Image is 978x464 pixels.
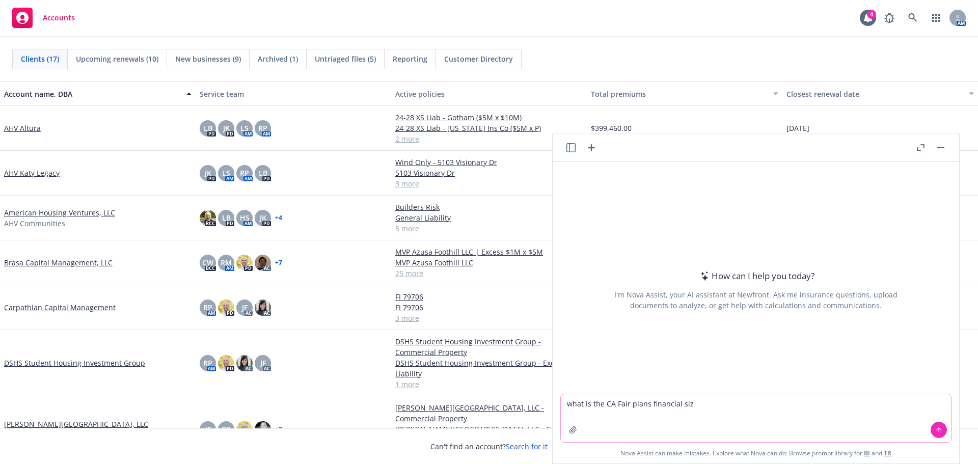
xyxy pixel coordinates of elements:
[4,358,145,368] a: DSHS Student Housing Investment Group
[395,157,583,168] a: Wind Only - 5103 Visionary Dr
[395,358,583,379] a: DSHS Student Housing Investment Group - Excess Liability
[786,123,809,133] span: [DATE]
[236,421,253,438] img: photo
[4,168,60,178] a: AHV Katy Legacy
[196,81,391,106] button: Service team
[240,212,250,223] span: HS
[587,81,782,106] button: Total premiums
[395,291,583,302] a: FI 79706
[444,53,513,64] span: Customer Directory
[240,168,249,178] span: RP
[395,202,583,212] a: Builders Risk
[218,299,234,316] img: photo
[395,424,583,445] a: [PERSON_NAME][GEOGRAPHIC_DATA], LLC - General Liability
[218,355,234,371] img: photo
[430,441,548,452] span: Can't find an account?
[395,379,583,390] a: 1 more
[4,302,116,313] a: Carpathian Capital Management
[557,443,955,463] span: Nova Assist can make mistakes. Explore what Nova can do: Browse prompt library for and
[255,421,271,438] img: photo
[204,123,212,133] span: LB
[275,260,282,266] a: + 7
[275,426,282,432] a: + 2
[395,133,583,144] a: 2 more
[4,89,180,99] div: Account name, DBA
[255,299,271,316] img: photo
[395,313,583,323] a: 3 more
[4,207,115,218] a: American Housing Ventures, LLC
[76,53,158,64] span: Upcoming renewals (10)
[200,210,216,226] img: photo
[395,112,583,123] a: 24-28 XS Liab - Gotham ($5M x $10M)
[786,89,963,99] div: Closest renewal date
[884,449,891,457] a: TR
[395,247,583,257] a: MVP Azusa Foothill LLC | Excess $1M x $5M
[205,168,211,178] span: JK
[697,269,814,283] div: How can I help you today?
[864,449,870,457] a: BI
[926,8,946,28] a: Switch app
[236,255,253,271] img: photo
[393,53,427,64] span: Reporting
[236,355,253,371] img: photo
[395,223,583,234] a: 5 more
[613,289,899,311] div: I'm Nova Assist, your AI assistant at Newfront. Ask me insurance questions, upload documents to a...
[222,424,231,434] span: RP
[395,336,583,358] a: DSHS Student Housing Investment Group - Commercial Property
[223,123,230,133] span: JK
[258,123,267,133] span: RP
[561,394,951,442] textarea: what is the CA Fair plans financial siz
[259,168,267,178] span: LB
[395,268,583,279] a: 25 more
[395,212,583,223] a: General Liability
[506,442,548,451] a: Search for it
[222,212,231,223] span: LB
[202,257,213,268] span: CW
[255,255,271,271] img: photo
[782,81,978,106] button: Closest renewal date
[4,419,148,429] a: [PERSON_NAME][GEOGRAPHIC_DATA], LLC
[395,168,583,178] a: 5103 Visionary Dr
[867,10,876,19] div: 4
[205,424,211,434] span: JF
[395,257,583,268] a: MVP Azusa Foothill LLC
[200,89,387,99] div: Service team
[903,8,923,28] a: Search
[4,123,41,133] a: AHV Altura
[391,81,587,106] button: Active policies
[591,123,632,133] span: $399,460.00
[4,218,65,229] span: AHV Communities
[315,53,376,64] span: Untriaged files (5)
[395,123,583,133] a: 24-28 XS LIab - [US_STATE] Ins Co ($5M x P)
[242,302,248,313] span: JF
[43,14,75,22] span: Accounts
[879,8,900,28] a: Report a Bug
[8,4,79,32] a: Accounts
[258,53,298,64] span: Archived (1)
[395,89,583,99] div: Active policies
[4,257,113,268] a: Brasa Capital Management, LLC
[275,215,282,221] a: + 4
[260,212,266,223] span: JK
[221,257,232,268] span: RM
[203,302,212,313] span: RP
[260,358,266,368] span: JF
[395,402,583,424] a: [PERSON_NAME][GEOGRAPHIC_DATA], LLC - Commercial Property
[21,53,59,64] span: Clients (17)
[175,53,241,64] span: New businesses (9)
[395,302,583,313] a: FI 79706
[395,178,583,189] a: 3 more
[591,89,767,99] div: Total premiums
[203,358,212,368] span: RP
[222,168,230,178] span: LS
[240,123,249,133] span: LS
